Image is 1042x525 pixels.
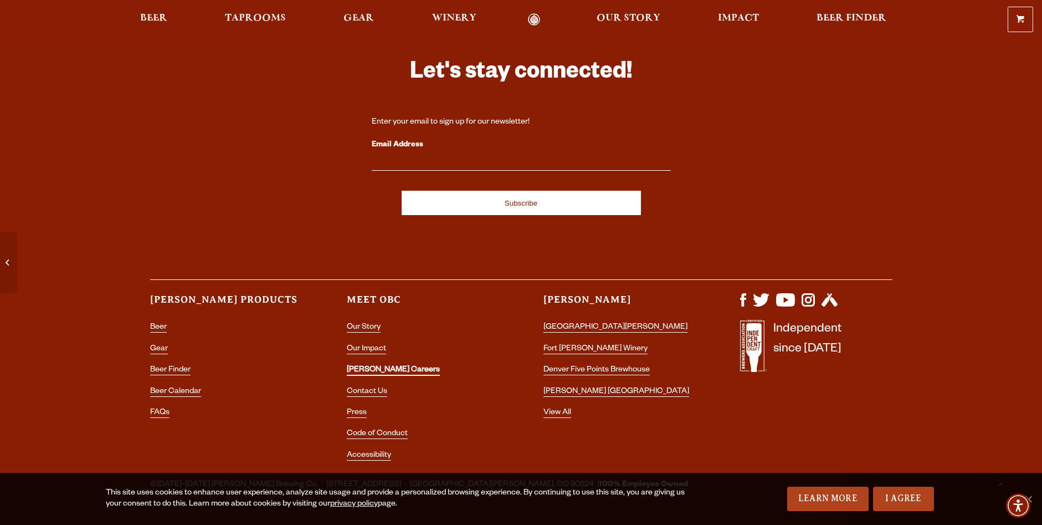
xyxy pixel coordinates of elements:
[150,409,170,418] a: FAQs
[372,138,671,152] label: Email Address
[543,409,571,418] a: View All
[589,13,668,26] a: Our Story
[802,301,815,310] a: Visit us on Instagram
[347,388,387,397] a: Contact Us
[822,301,838,310] a: Visit us on Untappd
[432,14,476,23] span: Winery
[1006,493,1030,518] div: Accessibility Menu
[787,487,869,511] a: Learn More
[543,366,650,375] a: Denver Five Points Brewhouse
[150,388,201,397] a: Beer Calendar
[133,13,174,26] a: Beer
[402,191,641,215] input: Subscribe
[809,13,894,26] a: Beer Finder
[336,13,381,26] a: Gear
[106,488,698,510] div: This site uses cookies to enhance user experience, analyze site usage and provide a personalized ...
[140,14,167,23] span: Beer
[711,13,766,26] a: Impact
[425,13,484,26] a: Winery
[150,293,302,316] h3: [PERSON_NAME] Products
[347,323,381,333] a: Our Story
[776,301,795,310] a: Visit us on YouTube
[347,409,367,418] a: Press
[543,388,689,397] a: [PERSON_NAME] [GEOGRAPHIC_DATA]
[218,13,293,26] a: Taprooms
[543,293,696,316] h3: [PERSON_NAME]
[347,293,499,316] h3: Meet OBC
[347,345,386,354] a: Our Impact
[740,301,746,310] a: Visit us on Facebook
[543,323,687,333] a: [GEOGRAPHIC_DATA][PERSON_NAME]
[372,58,671,90] h3: Let's stay connected!
[514,13,555,26] a: Odell Home
[987,470,1014,497] a: Scroll to top
[343,14,374,23] span: Gear
[330,500,378,509] a: privacy policy
[150,323,167,333] a: Beer
[150,345,168,354] a: Gear
[718,14,759,23] span: Impact
[543,345,648,354] a: Fort [PERSON_NAME] Winery
[372,117,671,128] div: Enter your email to sign up for our newsletter!
[597,14,660,23] span: Our Story
[753,301,769,310] a: Visit us on X (formerly Twitter)
[873,487,934,511] a: I Agree
[347,430,408,439] a: Code of Conduct
[773,320,841,378] p: Independent since [DATE]
[347,451,391,461] a: Accessibility
[817,14,886,23] span: Beer Finder
[150,366,191,375] a: Beer Finder
[347,366,440,376] a: [PERSON_NAME] Careers
[225,14,286,23] span: Taprooms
